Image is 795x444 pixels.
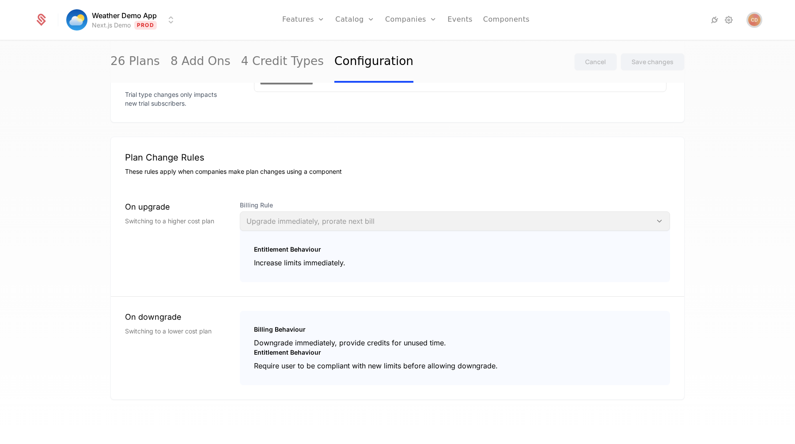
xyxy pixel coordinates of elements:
span: Prod [134,21,157,30]
div: Next.js Demo [92,21,131,30]
span: Weather Demo App [92,10,157,21]
div: Increase limits immediately. [254,257,656,268]
div: On upgrade [125,201,226,213]
button: Open user button [748,14,761,26]
a: 26 Plans [110,41,160,83]
a: 8 Add Ons [170,41,231,83]
div: Trial type changes only impacts new trial subscribers. [125,90,222,108]
div: Plan Change Rules [125,151,670,164]
div: Entitlement Behaviour [254,245,656,254]
a: Configuration [334,41,413,83]
div: Billing Behaviour [254,325,656,334]
div: These rules apply when companies make plan changes using a component [125,167,670,176]
div: On downgrade [125,311,226,323]
img: Weather Demo App [66,9,87,31]
div: Switching to a higher cost plan [125,217,226,226]
div: Downgrade immediately, provide credits for unused time. [254,337,656,348]
button: Cancel [574,53,617,71]
div: Entitlement Behaviour [254,348,656,357]
div: Require user to be compliant with new limits before allowing downgrade. [254,360,656,371]
a: 4 Credit Types [241,41,324,83]
div: Save changes [632,57,674,66]
a: Integrations [709,15,720,25]
a: Settings [723,15,734,25]
img: Cole Demo [748,14,761,26]
button: Select environment [69,10,176,30]
div: Cancel [585,57,606,66]
button: Save changes [621,53,685,71]
div: Switching to a lower cost plan [125,327,226,336]
span: Billing Rule [240,201,670,210]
